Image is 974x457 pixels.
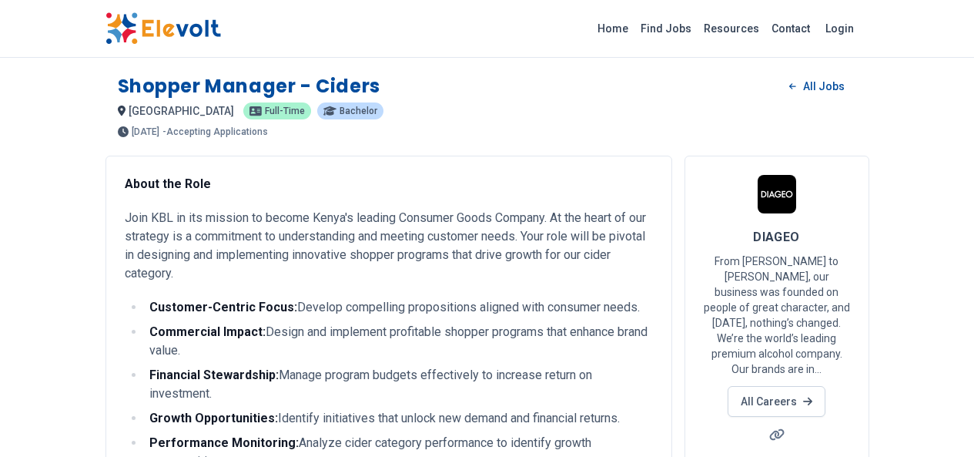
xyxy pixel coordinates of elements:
img: DIAGEO [758,175,796,213]
a: All Jobs [777,75,856,98]
span: [DATE] [132,127,159,136]
span: Bachelor [340,106,377,116]
span: DIAGEO [753,230,800,244]
a: Find Jobs [634,16,698,41]
span: Full-time [265,106,305,116]
strong: About the Role [125,176,211,191]
a: Home [591,16,634,41]
li: Design and implement profitable shopper programs that enhance brand value. [145,323,653,360]
a: Resources [698,16,765,41]
p: - Accepting Applications [162,127,268,136]
li: Manage program budgets effectively to increase return on investment. [145,366,653,403]
strong: Growth Opportunities: [149,411,278,425]
a: Contact [765,16,816,41]
li: Develop compelling propositions aligned with consumer needs. [145,298,653,317]
a: Login [816,13,863,44]
strong: Customer-Centric Focus: [149,300,297,314]
a: All Careers [728,386,825,417]
span: [GEOGRAPHIC_DATA] [129,105,234,117]
li: Identify initiatives that unlock new demand and financial returns. [145,409,653,428]
strong: Commercial Impact: [149,324,266,339]
h1: Shopper Manager - Ciders [118,74,380,99]
strong: Performance Monitoring: [149,435,299,450]
p: From [PERSON_NAME] to [PERSON_NAME], our business was founded on people of great character, and [... [704,254,850,377]
strong: Financial Stewardship: [149,368,279,382]
p: Join KBL in its mission to become Kenya's leading Consumer Goods Company. At the heart of our str... [125,209,653,283]
img: Elevolt [105,12,221,45]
